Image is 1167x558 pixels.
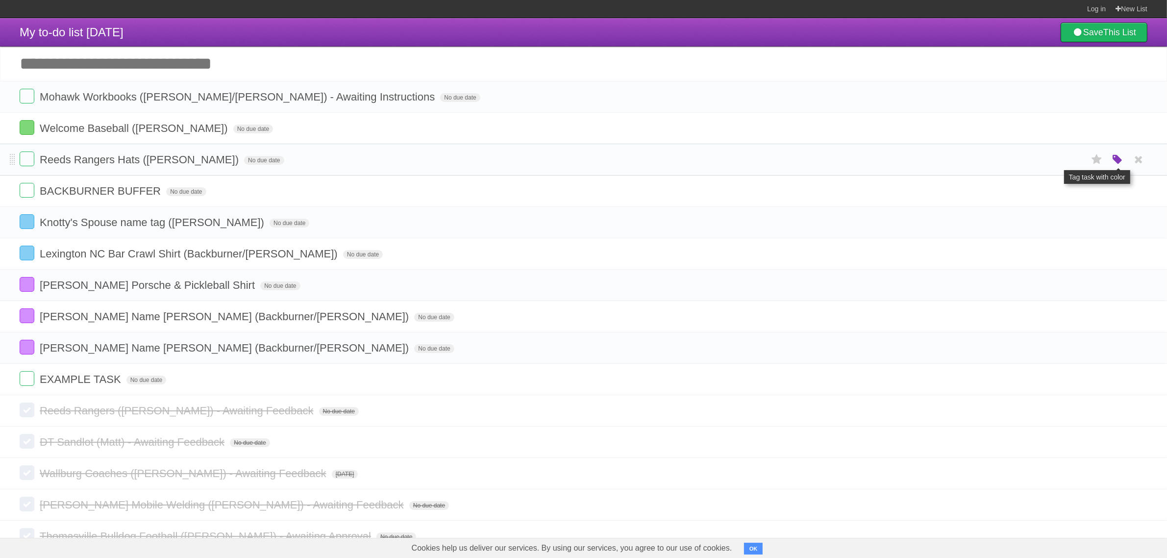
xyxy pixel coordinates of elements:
[40,436,227,448] span: DT Sandlot (Matt) - Awaiting Feedback
[20,152,34,166] label: Done
[40,248,340,260] span: Lexington NC Bar Crawl Shirt (Backburner/[PERSON_NAME])
[20,528,34,543] label: Done
[1061,23,1147,42] a: SaveThis List
[20,371,34,386] label: Done
[166,187,206,196] span: No due date
[20,497,34,511] label: Done
[20,277,34,292] label: Done
[343,250,383,259] span: No due date
[376,533,416,541] span: No due date
[40,216,267,228] span: Knotty's Spouse name tag ([PERSON_NAME])
[440,93,480,102] span: No due date
[20,434,34,449] label: Done
[260,281,300,290] span: No due date
[40,310,411,323] span: [PERSON_NAME] Name [PERSON_NAME] (Backburner/[PERSON_NAME])
[20,340,34,355] label: Done
[126,376,166,384] span: No due date
[332,470,358,479] span: [DATE]
[414,344,454,353] span: No due date
[40,467,328,480] span: Wallburg Coaches ([PERSON_NAME]) - Awaiting Feedback
[40,373,123,385] span: EXAMPLE TASK
[20,120,34,135] label: Done
[40,342,411,354] span: [PERSON_NAME] Name [PERSON_NAME] (Backburner/[PERSON_NAME])
[20,183,34,198] label: Done
[40,185,163,197] span: BACKBURNER BUFFER
[244,156,284,165] span: No due date
[230,438,270,447] span: No due date
[1088,152,1106,168] label: Star task
[744,543,763,555] button: OK
[40,530,373,542] span: Thomasville Bulldog Football ([PERSON_NAME]) - Awaiting Approval
[270,219,309,228] span: No due date
[20,89,34,103] label: Done
[233,125,273,133] span: No due date
[40,499,406,511] span: [PERSON_NAME] Mobile Welding ([PERSON_NAME]) - Awaiting Feedback
[20,465,34,480] label: Done
[414,313,454,322] span: No due date
[40,405,316,417] span: Reeds Rangers ([PERSON_NAME]) - Awaiting Feedback
[40,279,257,291] span: [PERSON_NAME] Porsche & Pickleball Shirt
[40,122,230,134] span: Welcome Baseball ([PERSON_NAME])
[1103,27,1136,37] b: This List
[20,25,124,39] span: My to-do list [DATE]
[402,538,742,558] span: Cookies help us deliver our services. By using our services, you agree to our use of cookies.
[20,246,34,260] label: Done
[20,214,34,229] label: Done
[20,308,34,323] label: Done
[20,403,34,417] label: Done
[40,153,241,166] span: Reeds Rangers Hats ([PERSON_NAME])
[319,407,359,416] span: No due date
[409,501,449,510] span: No due date
[40,91,437,103] span: Mohawk Workbooks ([PERSON_NAME]/[PERSON_NAME]) - Awaiting Instructions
